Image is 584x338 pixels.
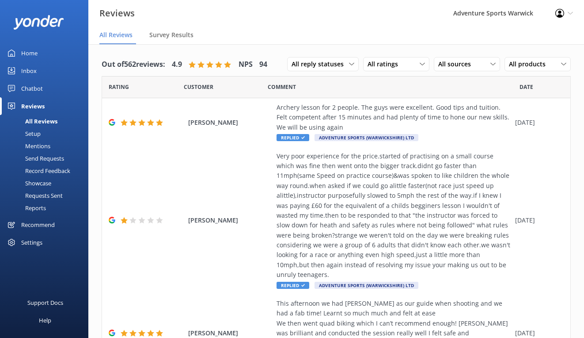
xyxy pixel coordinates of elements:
span: Replied [277,134,309,141]
span: [PERSON_NAME] [188,118,272,127]
div: Chatbot [21,80,43,97]
span: [PERSON_NAME] [188,328,272,338]
span: [PERSON_NAME] [188,215,272,225]
div: Archery lesson for 2 people. The guys were excellent. Good tips and tuition. Felt competent after... [277,103,511,132]
h3: Reviews [99,6,135,20]
div: [DATE] [515,215,559,225]
span: Replied [277,282,309,289]
div: Inbox [21,62,37,80]
span: All products [509,59,551,69]
span: Date [109,83,129,91]
span: All Reviews [99,31,133,39]
div: Reviews [21,97,45,115]
div: Home [21,44,38,62]
a: Requests Sent [5,189,88,202]
a: Record Feedback [5,165,88,177]
a: Reports [5,202,88,214]
span: All sources [438,59,476,69]
div: Support Docs [27,294,63,311]
div: Send Requests [5,152,64,165]
h4: 94 [259,59,267,70]
span: Date [184,83,213,91]
a: Setup [5,127,88,140]
div: Mentions [5,140,50,152]
a: Mentions [5,140,88,152]
div: Setup [5,127,41,140]
span: Adventure Sports (Warwickshire) Ltd [315,134,418,141]
img: yonder-white-logo.png [13,15,64,30]
div: All Reviews [5,115,57,127]
span: All reply statuses [292,59,349,69]
div: [DATE] [515,328,559,338]
div: Help [39,311,51,329]
div: Record Feedback [5,165,70,177]
a: All Reviews [5,115,88,127]
span: Date [520,83,533,91]
h4: 4.9 [172,59,182,70]
span: Question [268,83,296,91]
div: Showcase [5,177,51,189]
span: Survey Results [149,31,193,39]
a: Send Requests [5,152,88,165]
div: Reports [5,202,46,214]
a: Showcase [5,177,88,189]
div: Requests Sent [5,189,63,202]
h4: NPS [239,59,253,70]
div: Recommend [21,216,55,234]
span: All ratings [368,59,403,69]
h4: Out of 562 reviews: [102,59,165,70]
div: Settings [21,234,42,251]
div: [DATE] [515,118,559,127]
span: Adventure Sports (Warwickshire) Ltd [315,282,418,289]
div: Very poor experience for the price.started of practising on a small course which was fine then we... [277,151,511,280]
